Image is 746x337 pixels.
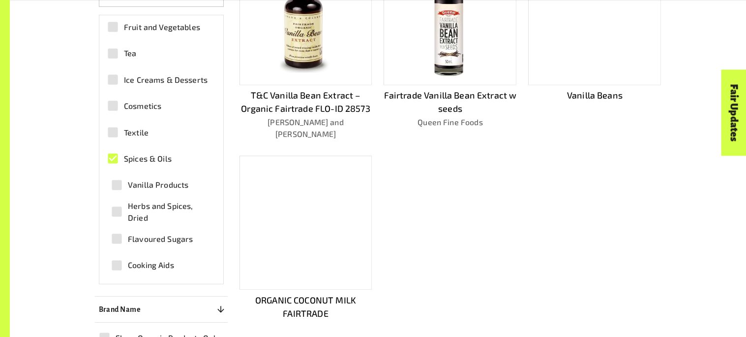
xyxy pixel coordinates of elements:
[239,89,372,115] p: T&C Vanilla Bean Extract – Organic Fairtrade FLO-ID 28573
[384,116,516,128] p: Queen Fine Foods
[239,294,372,320] p: ORGANIC COCONUT MILK FAIRTRADE
[99,303,141,315] p: Brand Name
[124,21,200,33] span: Fruit and Vegetables
[128,200,210,224] span: Herbs and Spices, Dried
[124,74,208,86] span: Ice Creams & Desserts
[124,127,149,138] span: Textile
[124,47,136,59] span: Tea
[128,179,188,191] span: Vanilla Products
[124,100,161,112] span: Cosmetics
[528,89,661,102] p: Vanilla Beans
[95,301,228,318] button: Brand Name
[128,233,193,245] span: Flavoured Sugars
[239,156,372,321] a: ORGANIC COCONUT MILK FAIRTRADE
[239,116,372,140] p: [PERSON_NAME] and [PERSON_NAME]
[384,89,516,115] p: Fairtrade Vanilla Bean Extract w seeds
[128,259,174,271] span: Cooking Aids
[124,153,172,165] span: Spices & Oils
